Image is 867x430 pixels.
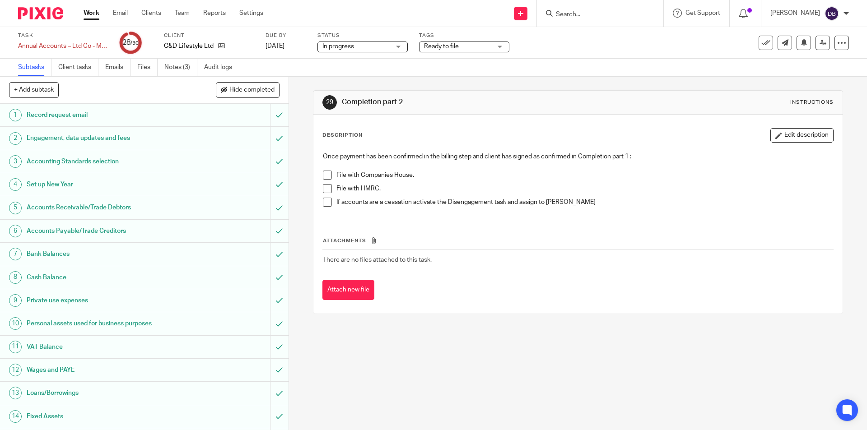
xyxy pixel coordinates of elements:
[27,131,183,145] h1: Engagement, data updates and fees
[203,9,226,18] a: Reports
[770,9,820,18] p: [PERSON_NAME]
[216,82,280,97] button: Hide completed
[58,59,98,76] a: Client tasks
[27,155,183,168] h1: Accounting Standards selection
[322,132,363,139] p: Description
[555,11,636,19] input: Search
[9,387,22,399] div: 13
[9,155,22,168] div: 3
[27,363,183,377] h1: Wages and PAYE
[141,9,161,18] a: Clients
[342,97,597,107] h1: Completion part 2
[27,201,183,214] h1: Accounts Receivable/Trade Debtors
[323,257,432,263] span: There are no files attached to this task.
[105,59,131,76] a: Emails
[336,198,833,207] p: If accounts are a cessation activate the Disengagement task and assign to [PERSON_NAME]
[175,9,190,18] a: Team
[27,294,183,307] h1: Private use expenses
[9,178,22,191] div: 4
[9,202,22,214] div: 5
[27,386,183,400] h1: Loans/Borrowings
[18,42,108,51] div: Annual Accounts – Ltd Co - Manual
[27,410,183,423] h1: Fixed Assets
[317,32,408,39] label: Status
[84,9,99,18] a: Work
[9,225,22,237] div: 6
[266,43,284,49] span: [DATE]
[266,32,306,39] label: Due by
[9,271,22,284] div: 8
[18,59,51,76] a: Subtasks
[770,128,834,143] button: Edit description
[9,410,22,423] div: 14
[336,184,833,193] p: File with HMRC.
[27,108,183,122] h1: Record request email
[9,294,22,307] div: 9
[9,132,22,145] div: 2
[239,9,263,18] a: Settings
[322,43,354,50] span: In progress
[685,10,720,16] span: Get Support
[825,6,839,21] img: svg%3E
[137,59,158,76] a: Files
[27,340,183,354] h1: VAT Balance
[323,152,833,161] p: Once payment has been confirmed in the billing step and client has signed as confirmed in Complet...
[27,178,183,191] h1: Set up New Year
[27,247,183,261] h1: Bank Balances
[790,99,834,106] div: Instructions
[164,42,214,51] p: C&D Lifestyle Ltd
[18,32,108,39] label: Task
[122,37,139,48] div: 28
[419,32,509,39] label: Tags
[9,248,22,260] div: 7
[229,87,275,94] span: Hide completed
[336,171,833,180] p: File with Companies House.
[27,224,183,238] h1: Accounts Payable/Trade Creditors
[27,317,183,330] h1: Personal assets used for business purposes
[9,364,22,376] div: 12
[322,280,374,300] button: Attach new file
[27,271,183,284] h1: Cash Balance
[164,59,197,76] a: Notes (3)
[322,95,337,110] div: 29
[204,59,239,76] a: Audit logs
[113,9,128,18] a: Email
[9,341,22,353] div: 11
[131,41,139,46] small: /30
[9,82,59,97] button: + Add subtask
[323,238,366,243] span: Attachments
[18,7,63,19] img: Pixie
[424,43,459,50] span: Ready to file
[9,317,22,330] div: 10
[164,32,254,39] label: Client
[9,109,22,121] div: 1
